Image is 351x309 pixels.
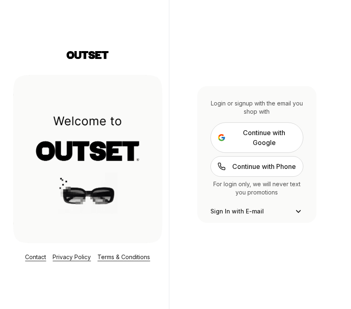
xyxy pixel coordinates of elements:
span: Continue with Phone [232,162,296,171]
a: Terms & Conditions [97,253,150,260]
a: Contact [25,253,46,260]
a: Continue with Phone [210,156,303,177]
a: Privacy Policy [53,253,91,260]
span: Continue with Google [232,128,296,147]
div: For login only, we will never text you promotions [210,180,303,197]
div: Login or signup with the email you shop with [210,99,303,116]
button: Continue with Google [210,122,303,153]
span: Sign In with E-mail [210,207,264,215]
button: Sign In with E-mail [210,206,303,216]
img: Login Layout Image [13,75,162,243]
